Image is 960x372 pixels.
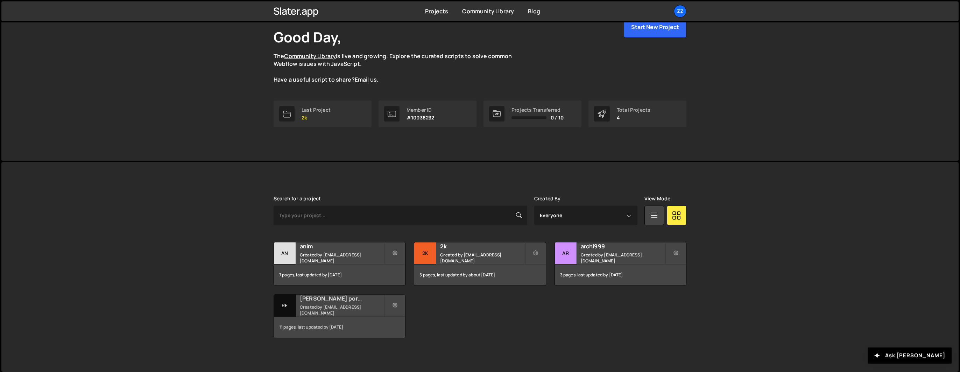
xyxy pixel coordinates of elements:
div: 5 pages, last updated by about [DATE] [414,264,545,285]
div: 11 pages, last updated by [DATE] [274,317,405,338]
h1: Good Day, [274,27,341,47]
a: Last Project 2k [274,101,372,127]
a: Community Library [462,7,514,15]
div: an [274,242,296,264]
span: 0 / 10 [551,115,564,120]
div: Last Project [302,107,331,113]
input: Type your project... [274,206,527,225]
a: Community Library [284,52,336,60]
button: Start New Project [624,16,686,38]
p: 2k [302,115,331,120]
div: ar [555,242,577,264]
div: Total Projects [617,107,650,113]
a: Projects [425,7,448,15]
a: ar archi999 Created by [EMAIL_ADDRESS][DOMAIN_NAME] 3 pages, last updated by [DATE] [555,242,686,286]
h2: archi999 [581,242,665,250]
div: Projects Transferred [511,107,564,113]
p: 4 [617,115,650,120]
div: 3 pages, last updated by [DATE] [555,264,686,285]
label: View Mode [644,196,670,201]
a: Blog [528,7,540,15]
h2: 2k [440,242,524,250]
a: re [PERSON_NAME] portfolio Created by [EMAIL_ADDRESS][DOMAIN_NAME] 11 pages, last updated by [DATE] [274,294,405,338]
h2: [PERSON_NAME] portfolio [300,295,384,302]
a: 2k 2k Created by [EMAIL_ADDRESS][DOMAIN_NAME] 5 pages, last updated by about [DATE] [414,242,546,286]
small: Created by [EMAIL_ADDRESS][DOMAIN_NAME] [581,252,665,264]
small: Created by [EMAIL_ADDRESS][DOMAIN_NAME] [300,304,384,316]
small: Created by [EMAIL_ADDRESS][DOMAIN_NAME] [300,252,384,264]
p: The is live and growing. Explore the curated scripts to solve common Webflow issues with JavaScri... [274,52,525,84]
p: #10038232 [407,115,434,120]
div: re [274,295,296,317]
small: Created by [EMAIL_ADDRESS][DOMAIN_NAME] [440,252,524,264]
button: Ask [PERSON_NAME] [868,347,952,364]
a: zz [674,5,686,18]
a: an anim Created by [EMAIL_ADDRESS][DOMAIN_NAME] 7 pages, last updated by [DATE] [274,242,405,286]
div: Member ID [407,107,434,113]
a: Email us [355,76,377,83]
div: 7 pages, last updated by [DATE] [274,264,405,285]
label: Created By [534,196,561,201]
div: 2k [414,242,436,264]
h2: anim [300,242,384,250]
label: Search for a project [274,196,321,201]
